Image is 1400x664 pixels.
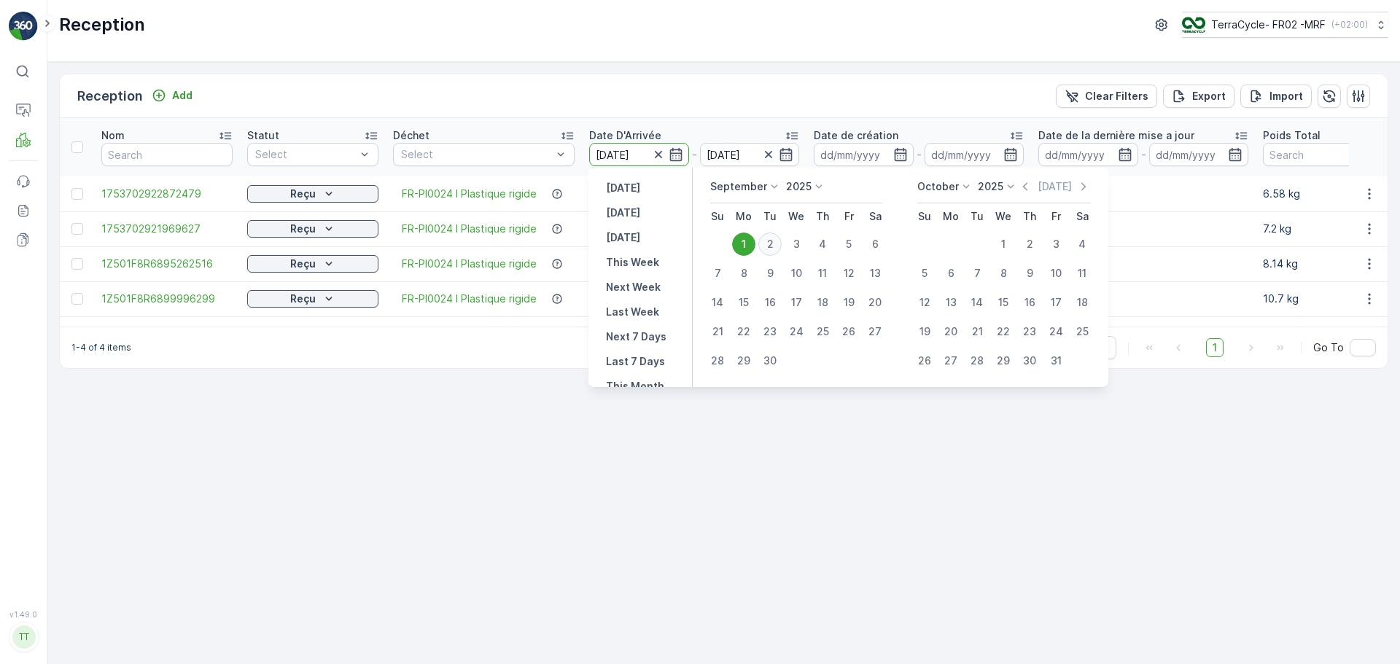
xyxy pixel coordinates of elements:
div: 26 [837,320,860,343]
input: Search [101,143,233,166]
p: [DATE] [1038,179,1072,194]
div: 20 [939,320,962,343]
div: 31 [1044,349,1067,372]
p: TerraCycle- FR02 -MRF [1211,17,1326,32]
input: dd/mm/yyyy [814,143,914,166]
p: ( +02:00 ) [1331,19,1368,31]
span: 1 [1206,338,1224,357]
a: FR-PI0024 I Plastique rigide [402,292,537,306]
p: Statut [247,128,279,143]
div: 6 [863,233,887,256]
div: 21 [706,320,729,343]
p: Import [1269,89,1303,103]
th: Thursday [1016,203,1043,230]
button: Next 7 Days [600,328,672,345]
button: TT [9,622,38,652]
div: 28 [965,349,989,372]
input: dd/mm/yyyy [1149,143,1249,166]
div: 27 [863,320,887,343]
div: Toggle Row Selected [71,258,83,270]
p: Date de la dernière mise a jour [1038,128,1194,143]
div: 5 [913,262,936,285]
td: [DATE] [582,176,806,211]
a: FR-PI0024 I Plastique rigide [402,222,537,236]
p: Nom [101,128,125,143]
div: 15 [732,291,755,314]
th: Monday [731,203,757,230]
input: dd/mm/yyyy [700,143,800,166]
p: Date de création [814,128,898,143]
div: 2 [758,233,782,256]
div: 29 [992,349,1015,372]
th: Saturday [862,203,888,230]
div: 18 [1070,291,1094,314]
div: 6 [939,262,962,285]
div: 14 [965,291,989,314]
button: TerraCycle- FR02 -MRF(+02:00) [1182,12,1388,38]
div: 12 [913,291,936,314]
div: 11 [811,262,834,285]
input: Search [1263,143,1394,166]
p: October [917,179,959,194]
p: This Month [606,379,664,394]
p: Last Week [606,305,659,319]
p: Date D'Arrivée [589,128,661,143]
div: 25 [811,320,834,343]
div: 19 [913,320,936,343]
div: 7 [965,262,989,285]
input: dd/mm/yyyy [589,143,689,166]
div: Toggle Row Selected [71,293,83,305]
th: Wednesday [783,203,809,230]
div: 11 [1070,262,1094,285]
th: Monday [938,203,964,230]
div: 3 [1044,233,1067,256]
div: 22 [732,320,755,343]
p: 1-4 of 4 items [71,342,131,354]
p: - [917,146,922,163]
div: 13 [939,291,962,314]
div: 13 [863,262,887,285]
th: Friday [836,203,862,230]
div: 9 [758,262,782,285]
td: [DATE] 09:29 [1031,246,1256,281]
div: 24 [1044,320,1067,343]
th: Tuesday [757,203,783,230]
p: Select [401,147,552,162]
a: 1Z501F8R6899996299 [101,292,233,306]
div: 30 [1018,349,1041,372]
p: 7.2 kg [1263,222,1394,236]
button: Reçu [247,220,378,238]
td: [DATE] [582,281,806,316]
td: [DATE] [582,246,806,281]
div: 28 [706,349,729,372]
p: Add [172,88,192,103]
p: [DATE] [606,181,640,195]
p: This Week [606,255,659,270]
p: [DATE] [606,230,640,245]
div: 2 [1018,233,1041,256]
p: Select [255,147,356,162]
button: Reçu [247,290,378,308]
th: Wednesday [990,203,1016,230]
input: dd/mm/yyyy [1038,143,1138,166]
td: [DATE] 09:29 [1031,211,1256,246]
div: 8 [732,262,755,285]
p: September [710,179,767,194]
div: 20 [863,291,887,314]
div: 27 [939,349,962,372]
button: Clear Filters [1056,85,1157,108]
p: Next Week [606,280,661,294]
p: Clear Filters [1085,89,1148,103]
button: Export [1163,85,1234,108]
div: 4 [811,233,834,256]
div: Toggle Row Selected [71,188,83,200]
p: 6.58 kg [1263,187,1394,201]
span: FR-PI0024 I Plastique rigide [402,187,537,201]
p: - [1141,146,1146,163]
td: [DATE] 09:29 [1031,281,1256,316]
div: 17 [1044,291,1067,314]
div: 14 [706,291,729,314]
a: 1753702922872479 [101,187,233,201]
button: Next Week [600,278,666,296]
